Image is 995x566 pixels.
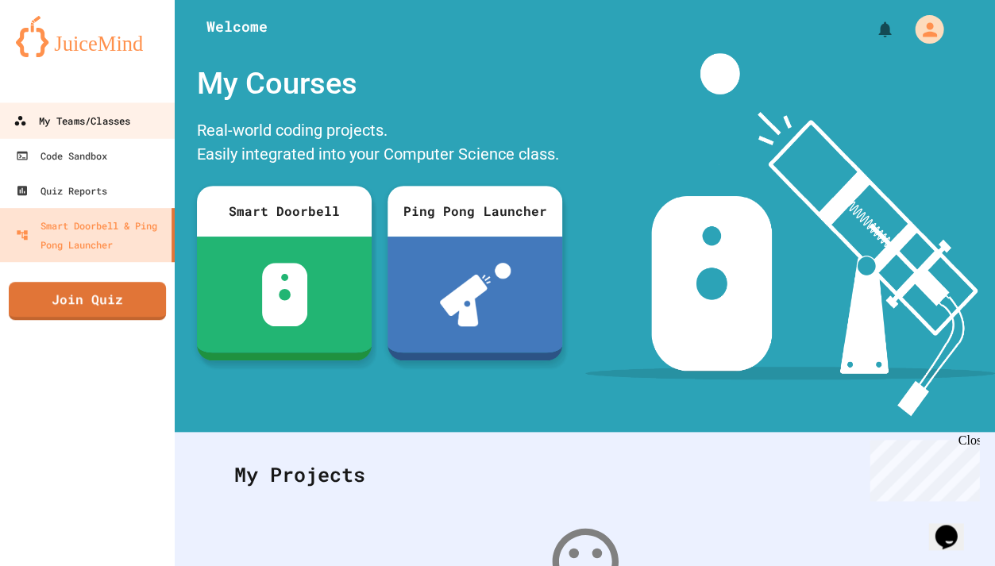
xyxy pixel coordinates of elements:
[218,444,951,506] div: My Projects
[16,16,159,57] img: logo-orange.svg
[846,16,898,43] div: My Notifications
[440,263,511,326] img: ppl-with-ball.png
[898,11,947,48] div: My Account
[189,114,570,174] div: Real-world coding projects. Easily integrated into your Computer Science class.
[863,433,979,501] iframe: chat widget
[197,186,372,237] div: Smart Doorbell
[262,263,307,326] img: sdb-white.svg
[13,111,130,131] div: My Teams/Classes
[16,146,107,165] div: Code Sandbox
[9,282,166,320] a: Join Quiz
[6,6,110,101] div: Chat with us now!Close
[16,216,165,254] div: Smart Doorbell & Ping Pong Launcher
[388,186,562,237] div: Ping Pong Launcher
[189,53,570,114] div: My Courses
[16,181,107,200] div: Quiz Reports
[928,502,979,550] iframe: chat widget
